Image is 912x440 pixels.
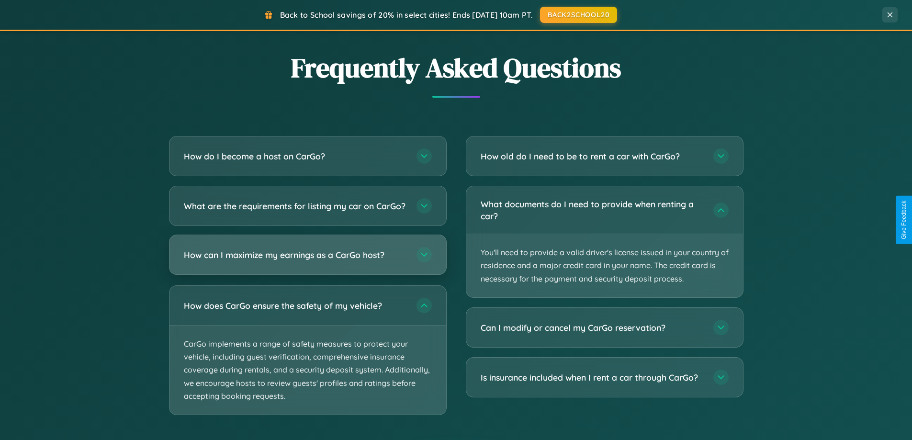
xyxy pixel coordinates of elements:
[184,150,407,162] h3: How do I become a host on CarGo?
[481,198,704,222] h3: What documents do I need to provide when renting a car?
[280,10,533,20] span: Back to School savings of 20% in select cities! Ends [DATE] 10am PT.
[184,200,407,212] h3: What are the requirements for listing my car on CarGo?
[481,372,704,384] h3: Is insurance included when I rent a car through CarGo?
[901,201,907,239] div: Give Feedback
[169,326,446,415] p: CarGo implements a range of safety measures to protect your vehicle, including guest verification...
[481,150,704,162] h3: How old do I need to be to rent a car with CarGo?
[540,7,617,23] button: BACK2SCHOOL20
[481,322,704,334] h3: Can I modify or cancel my CarGo reservation?
[169,49,743,86] h2: Frequently Asked Questions
[184,300,407,312] h3: How does CarGo ensure the safety of my vehicle?
[466,234,743,297] p: You'll need to provide a valid driver's license issued in your country of residence and a major c...
[184,249,407,261] h3: How can I maximize my earnings as a CarGo host?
